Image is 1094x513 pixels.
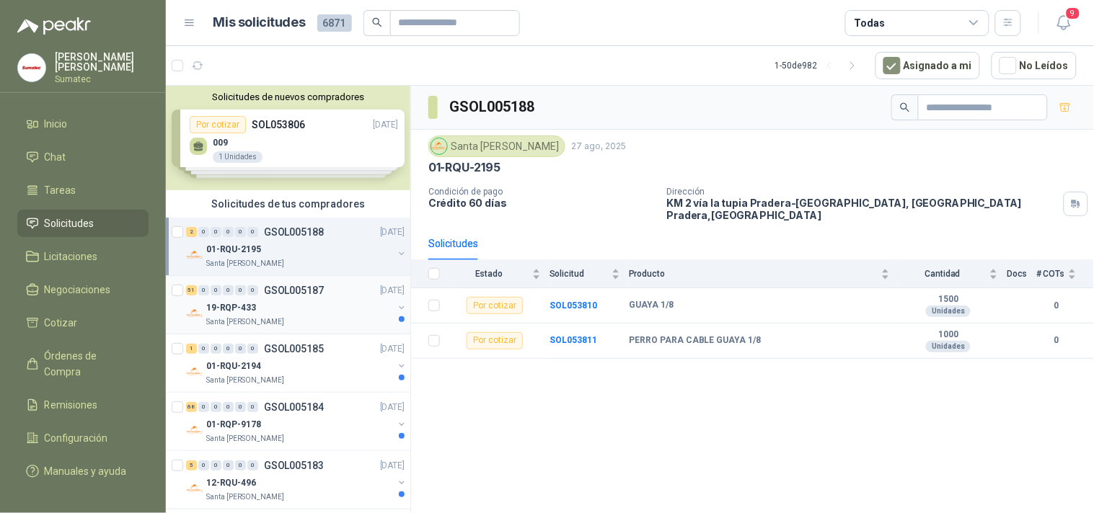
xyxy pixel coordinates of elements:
p: KM 2 vía la tupia Pradera-[GEOGRAPHIC_DATA], [GEOGRAPHIC_DATA] Pradera , [GEOGRAPHIC_DATA] [667,197,1058,221]
b: PERRO PARA CABLE GUAYA 1/8 [629,335,762,347]
p: [DATE] [380,459,405,473]
p: Santa [PERSON_NAME] [206,375,284,386]
th: Estado [449,260,550,288]
a: Chat [17,143,149,171]
b: GUAYA 1/8 [629,300,674,311]
div: 51 [186,285,197,295]
div: 0 [247,460,258,470]
button: No Leídos [992,52,1077,79]
div: Todas [855,15,885,31]
p: Santa [PERSON_NAME] [206,316,284,328]
img: Company Logo [186,480,203,497]
span: # COTs [1036,269,1065,279]
p: Condición de pago [428,187,656,197]
p: [DATE] [380,342,405,356]
div: 2 [186,227,197,237]
div: 0 [247,402,258,412]
p: 01-RQU-2194 [206,360,261,373]
div: 0 [247,285,258,295]
div: 0 [223,344,234,354]
div: 0 [198,402,209,412]
th: Cantidad [899,260,1007,288]
p: 01-RQU-2195 [206,243,261,256]
span: Producto [629,269,878,279]
th: Solicitud [550,260,629,288]
div: 68 [186,402,197,412]
button: 9 [1051,10,1077,36]
div: 0 [223,285,234,295]
div: 0 [211,460,221,470]
p: [DATE] [380,284,405,298]
img: Company Logo [18,54,45,81]
div: 1 - 50 de 982 [775,54,864,77]
p: Dirección [667,187,1058,197]
span: Remisiones [45,397,98,413]
b: 1000 [899,329,998,341]
div: 0 [235,227,246,237]
a: Configuración [17,424,149,452]
p: [DATE] [380,226,405,239]
a: Solicitudes [17,210,149,237]
p: 19-RQP-433 [206,301,256,315]
a: Remisiones [17,391,149,419]
div: 0 [211,402,221,412]
a: 1 0 0 0 0 0 GSOL005185[DATE] Company Logo01-RQU-2194Santa [PERSON_NAME] [186,340,407,386]
p: 01-RQU-2195 [428,160,500,175]
div: Unidades [926,305,971,317]
p: GSOL005183 [264,460,324,470]
div: Por cotizar [467,332,523,349]
a: Tareas [17,177,149,204]
span: Inicio [45,116,68,132]
p: Crédito 60 días [428,197,656,209]
div: 0 [235,285,246,295]
div: Solicitudes de tus compradores [166,190,410,218]
p: [DATE] [380,401,405,414]
div: 0 [198,227,209,237]
div: 0 [247,227,258,237]
p: [PERSON_NAME] [PERSON_NAME] [55,52,149,72]
div: Por cotizar [467,297,523,314]
th: Producto [629,260,899,288]
b: 0 [1036,334,1077,347]
p: GSOL005188 [264,227,324,237]
a: SOL053811 [550,335,597,345]
div: Santa [PERSON_NAME] [428,135,565,157]
b: 0 [1036,299,1077,313]
div: 0 [223,227,234,237]
div: 0 [223,460,234,470]
p: 01-RQP-9178 [206,418,261,432]
span: Licitaciones [45,249,98,264]
img: Company Logo [431,138,447,154]
h3: GSOL005188 [449,96,537,118]
a: 2 0 0 0 0 0 GSOL005188[DATE] Company Logo01-RQU-2195Santa [PERSON_NAME] [186,223,407,269]
p: GSOL005187 [264,285,324,295]
div: Solicitudes de nuevos compradoresPor cotizarSOL053806[DATE] 0091 UnidadesPor cotizarSOL053432[DAT... [166,86,410,190]
h1: Mis solicitudes [213,12,306,33]
div: 0 [211,227,221,237]
button: Solicitudes de nuevos compradores [172,92,405,102]
div: 0 [235,460,246,470]
th: Docs [1007,260,1036,288]
img: Logo peakr [17,17,91,35]
span: Estado [449,269,529,279]
p: Santa [PERSON_NAME] [206,258,284,269]
div: 1 [186,344,197,354]
div: 0 [235,402,246,412]
img: Company Logo [186,305,203,322]
div: Unidades [926,341,971,352]
span: Solicitud [550,269,609,279]
span: Tareas [45,182,76,198]
div: Solicitudes [428,236,478,251]
a: Manuales y ayuda [17,458,149,485]
span: Cantidad [899,269,987,279]
span: Configuración [45,430,108,446]
a: Cotizar [17,309,149,336]
div: 0 [198,344,209,354]
a: Licitaciones [17,243,149,270]
p: Sumatec [55,75,149,84]
img: Company Logo [186,421,203,439]
span: Cotizar [45,315,78,331]
a: 68 0 0 0 0 0 GSOL005184[DATE] Company Logo01-RQP-9178Santa [PERSON_NAME] [186,398,407,445]
p: GSOL005185 [264,344,324,354]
